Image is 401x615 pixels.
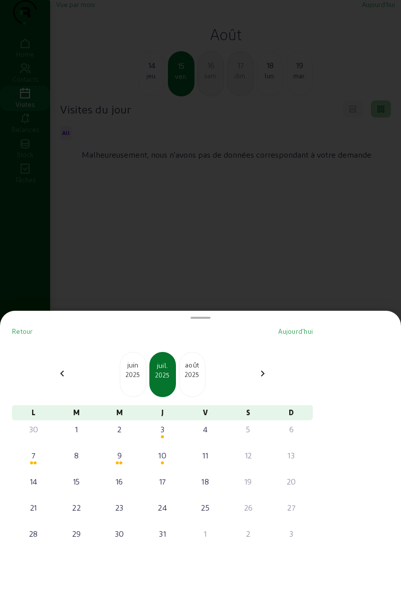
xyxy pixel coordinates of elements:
div: M [55,405,98,420]
div: 27 [274,502,309,514]
div: 2 [102,423,137,435]
div: 5 [231,423,266,435]
div: 22 [59,502,94,514]
div: 10 [145,449,180,461]
div: 2025 [120,370,146,379]
div: S [227,405,270,420]
div: 1 [188,528,223,540]
mat-icon: chevron_right [257,367,269,380]
div: 30 [102,528,137,540]
div: 16 [102,475,137,487]
div: 30 [16,423,51,435]
div: 6 [274,423,309,435]
div: 2 [231,528,266,540]
div: 25 [188,502,223,514]
span: Aujourd'hui [278,327,313,335]
div: 12 [231,449,266,461]
div: D [270,405,313,420]
div: 15 [59,475,94,487]
div: 29 [59,528,94,540]
div: 19 [231,475,266,487]
div: 31 [145,528,180,540]
div: 3 [274,528,309,540]
div: 28 [16,528,51,540]
div: 4 [188,423,223,435]
div: 14 [16,475,51,487]
div: 3 [145,423,180,435]
div: 20 [274,475,309,487]
div: 13 [274,449,309,461]
div: J [141,405,184,420]
div: M [98,405,141,420]
div: 7 [16,449,51,461]
div: 11 [188,449,223,461]
div: 2025 [179,370,205,379]
div: 9 [102,449,137,461]
span: Retour [12,327,33,335]
div: 24 [145,502,180,514]
mat-icon: chevron_left [56,367,68,380]
div: 17 [145,475,180,487]
div: 18 [188,475,223,487]
div: 26 [231,502,266,514]
div: juin [120,360,146,370]
div: 2025 [150,371,175,380]
div: L [12,405,55,420]
div: 23 [102,502,137,514]
div: 21 [16,502,51,514]
div: 8 [59,449,94,461]
div: juil. [150,360,175,371]
div: août [179,360,205,370]
div: 1 [59,423,94,435]
div: V [184,405,227,420]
